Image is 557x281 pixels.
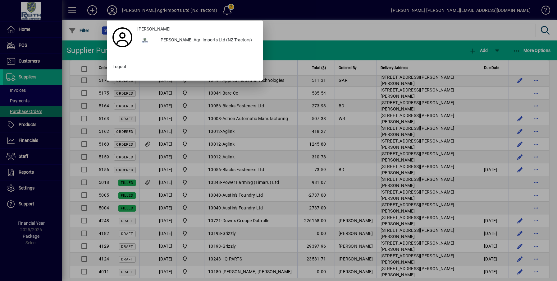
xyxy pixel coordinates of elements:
[135,35,260,46] button: [PERSON_NAME] Agri-Imports Ltd (NZ Tractors)
[137,26,171,32] span: [PERSON_NAME]
[154,35,260,46] div: [PERSON_NAME] Agri-Imports Ltd (NZ Tractors)
[110,61,260,73] button: Logout
[135,24,260,35] a: [PERSON_NAME]
[110,32,135,43] a: Profile
[112,63,126,70] span: Logout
